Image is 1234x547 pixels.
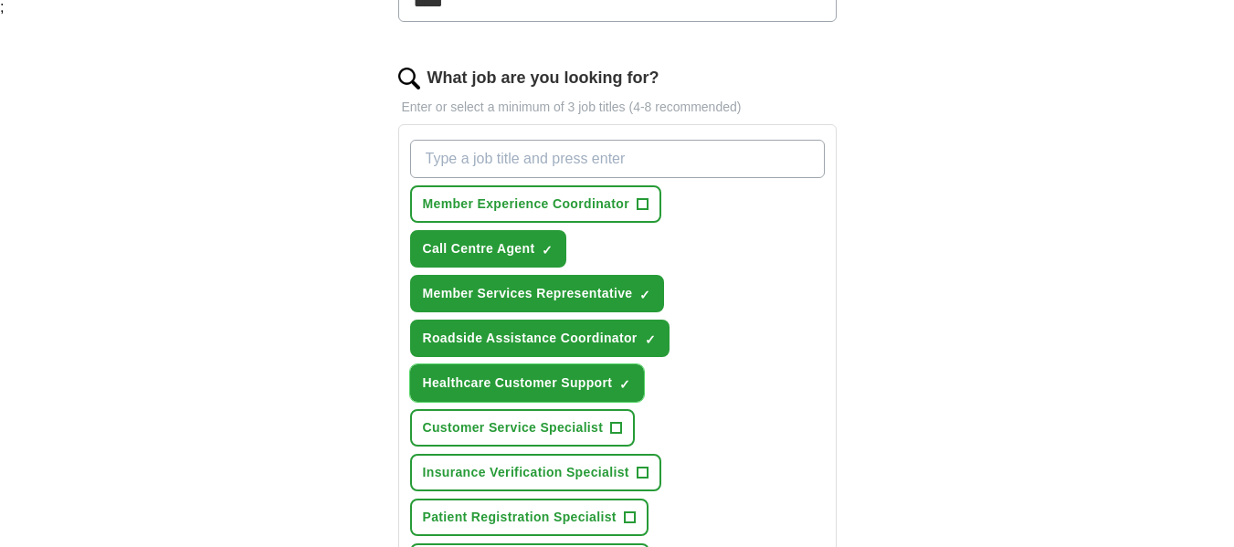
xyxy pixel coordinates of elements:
[410,454,661,491] button: Insurance Verification Specialist
[398,68,420,89] img: search.png
[398,98,837,117] p: Enter or select a minimum of 3 job titles (4-8 recommended)
[423,463,629,482] span: Insurance Verification Specialist
[423,373,613,393] span: Healthcare Customer Support
[410,275,665,312] button: Member Services Representative✓
[423,418,604,437] span: Customer Service Specialist
[427,66,659,90] label: What job are you looking for?
[423,239,535,258] span: Call Centre Agent
[619,377,630,392] span: ✓
[410,230,567,268] button: Call Centre Agent✓
[423,508,617,527] span: Patient Registration Specialist
[423,329,638,348] span: Roadside Assistance Coordinator
[639,288,650,302] span: ✓
[410,409,636,447] button: Customer Service Specialist
[410,364,645,402] button: Healthcare Customer Support✓
[645,332,656,347] span: ✓
[410,140,825,178] input: Type a job title and press enter
[423,195,629,214] span: Member Experience Coordinator
[423,284,633,303] span: Member Services Representative
[410,499,649,536] button: Patient Registration Specialist
[542,243,553,258] span: ✓
[410,185,661,223] button: Member Experience Coordinator
[410,320,670,357] button: Roadside Assistance Coordinator✓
